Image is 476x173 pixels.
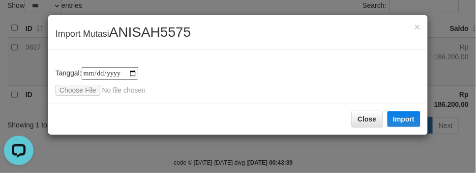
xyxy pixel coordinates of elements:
[56,67,420,96] div: Tanggal:
[109,25,191,40] span: ANISAH5575
[415,22,420,32] button: Close
[415,21,420,32] span: ×
[4,4,33,33] button: Open LiveChat chat widget
[56,29,191,39] span: Import Mutasi
[387,111,421,127] button: Import
[352,111,383,127] button: Close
